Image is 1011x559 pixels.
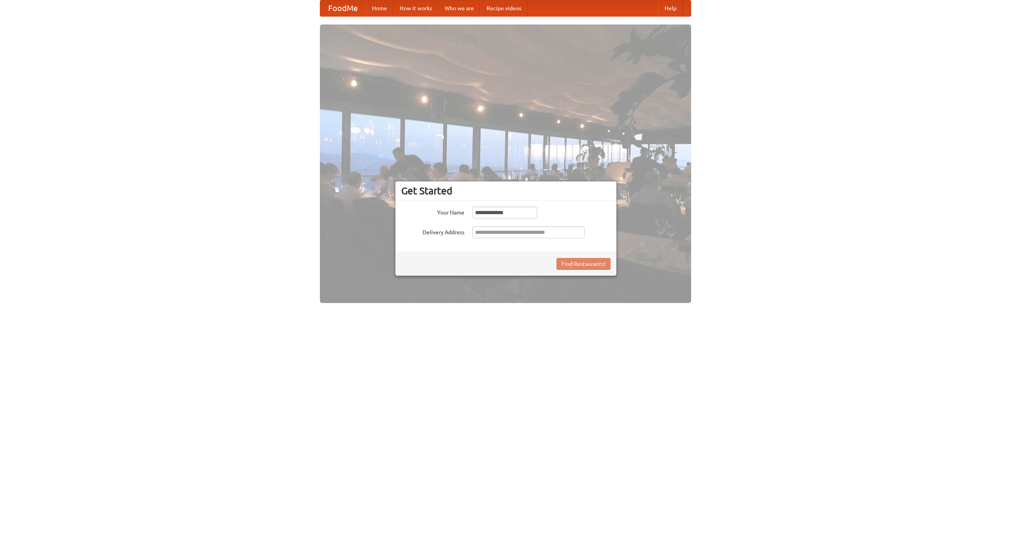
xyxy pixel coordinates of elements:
button: Find Restaurants! [556,258,611,270]
a: Recipe videos [480,0,528,16]
a: Who we are [438,0,480,16]
a: Help [658,0,683,16]
h3: Get Started [401,185,611,197]
a: How it works [393,0,438,16]
a: FoodMe [320,0,366,16]
a: Home [366,0,393,16]
label: Your Name [401,207,464,216]
label: Delivery Address [401,226,464,236]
